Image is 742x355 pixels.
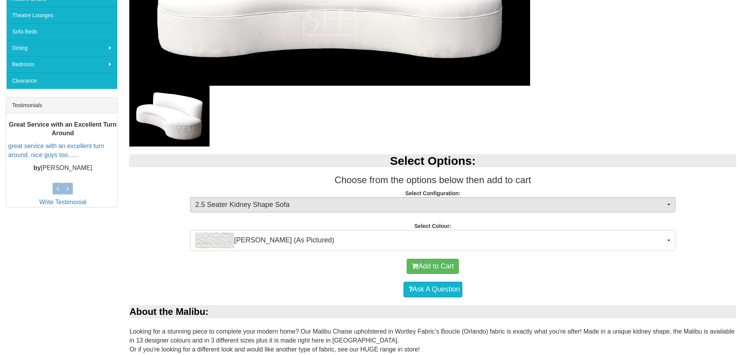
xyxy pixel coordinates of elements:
div: Testimonials [6,97,117,113]
b: Great Service with an Excellent Turn Around [9,121,116,137]
a: Theatre Lounges [6,7,117,23]
b: by [33,164,41,171]
a: great service with an excellent turn around. nice guys too...... [8,143,104,158]
a: Write Testimonial [39,199,86,205]
b: Select Options: [390,154,476,167]
button: Add to Cart [407,259,459,274]
a: Dining [6,40,117,56]
a: Sofa Beds [6,23,117,40]
strong: Select Colour: [414,223,451,229]
span: [PERSON_NAME] (As Pictured) [195,233,665,248]
strong: Select Configuration: [405,190,460,196]
h3: Choose from the options below then add to cart [129,175,736,185]
img: Orlando White (As Pictured) [195,233,234,248]
div: About the Malibu: [129,305,736,318]
a: Clearance [6,72,117,89]
span: 2.5 Seater Kidney Shape Sofa [195,200,665,210]
button: Orlando White (As Pictured)[PERSON_NAME] (As Pictured) [190,230,675,251]
a: Bedroom [6,56,117,72]
a: Ask A Question [404,282,462,297]
p: [PERSON_NAME] [8,164,117,173]
button: 2.5 Seater Kidney Shape Sofa [190,197,675,213]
